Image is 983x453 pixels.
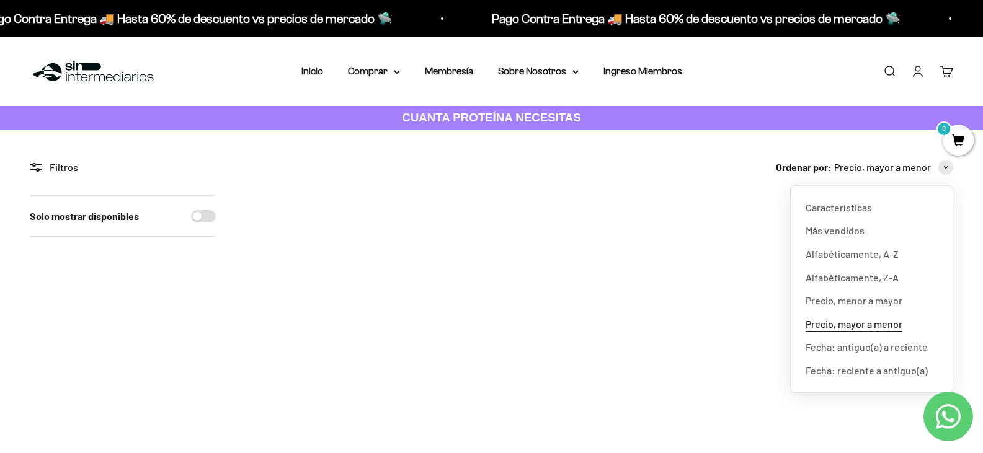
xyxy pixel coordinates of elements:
[30,159,216,175] div: Filtros
[603,66,682,76] a: Ingreso Miembros
[301,66,323,76] a: Inicio
[498,63,579,79] summary: Sobre Nosotros
[402,111,581,124] strong: CUANTA PROTEÍNA NECESITAS
[492,9,901,29] p: Pago Contra Entrega 🚚 Hasta 60% de descuento vs precios de mercado 🛸
[943,134,974,148] a: 0
[834,159,953,175] button: Precio, mayor a menor
[425,66,473,76] a: Membresía
[776,159,832,175] span: Ordenar por:
[936,121,951,136] mark: 0
[348,63,400,79] summary: Comprar
[834,159,931,175] span: Precio, mayor a menor
[30,208,139,224] label: Solo mostrar disponibles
